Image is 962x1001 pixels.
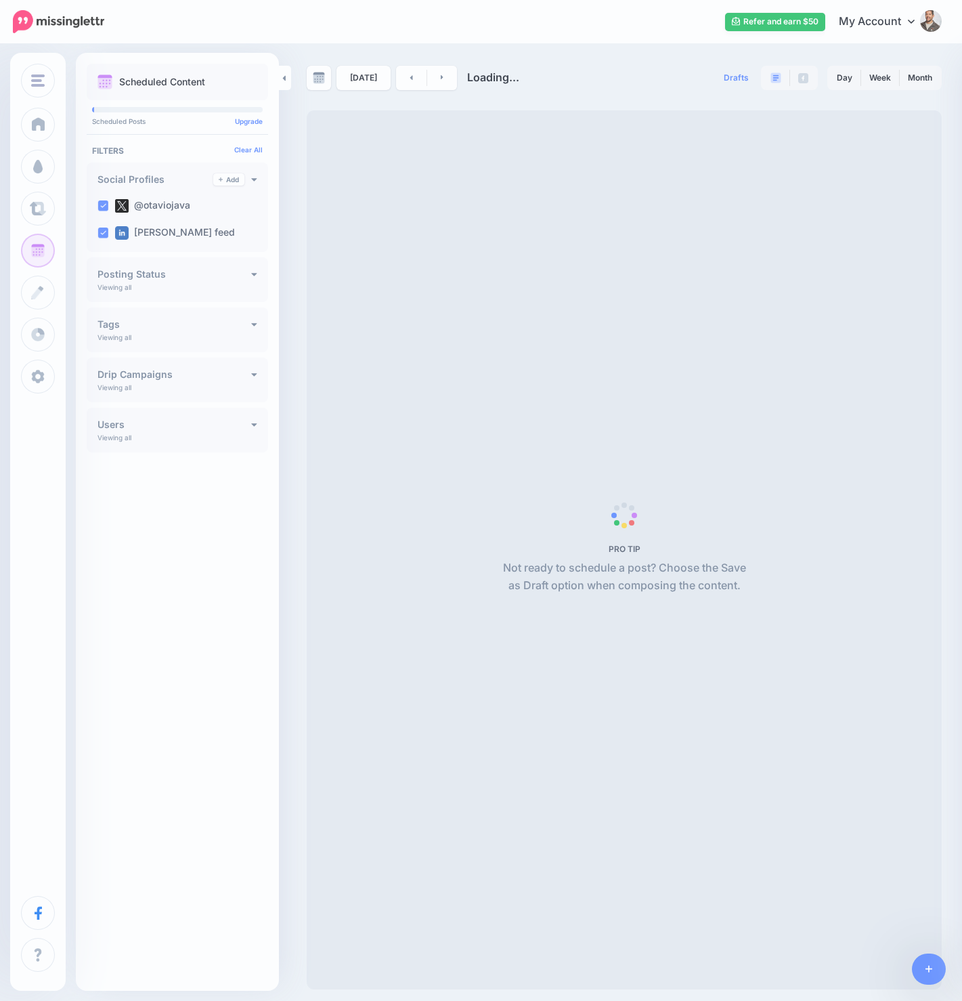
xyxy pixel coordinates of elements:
[97,283,131,291] p: Viewing all
[97,420,251,429] h4: Users
[467,70,519,84] span: Loading...
[119,77,205,87] p: Scheduled Content
[97,270,251,279] h4: Posting Status
[13,10,104,33] img: Missinglettr
[900,67,940,89] a: Month
[716,66,757,90] a: Drafts
[498,544,751,554] h5: PRO TIP
[31,74,45,87] img: menu.png
[97,175,213,184] h4: Social Profiles
[92,118,263,125] p: Scheduled Posts
[829,67,860,89] a: Day
[115,226,235,240] label: [PERSON_NAME] feed
[498,559,751,595] p: Not ready to schedule a post? Choose the Save as Draft option when composing the content.
[235,117,263,125] a: Upgrade
[234,146,263,154] a: Clear All
[97,370,251,379] h4: Drip Campaigns
[861,67,899,89] a: Week
[97,333,131,341] p: Viewing all
[115,199,129,213] img: twitter-square.png
[97,74,112,89] img: calendar.png
[313,72,325,84] img: calendar-grey-darker.png
[97,320,251,329] h4: Tags
[725,13,825,31] a: Refer and earn $50
[798,73,808,83] img: facebook-grey-square.png
[336,66,391,90] a: [DATE]
[213,173,244,186] a: Add
[97,383,131,391] p: Viewing all
[115,199,190,213] label: @otaviojava
[115,226,129,240] img: linkedin-square.png
[97,433,131,442] p: Viewing all
[770,72,781,83] img: paragraph-boxed.png
[92,146,263,156] h4: Filters
[825,5,942,39] a: My Account
[724,74,749,82] span: Drafts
